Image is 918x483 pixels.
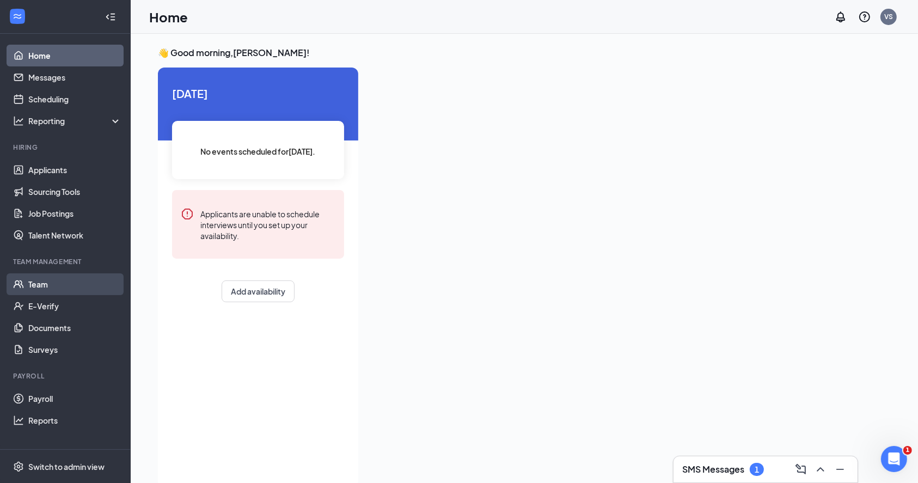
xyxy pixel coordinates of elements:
div: Applicants are unable to schedule interviews until you set up your availability. [200,207,335,241]
div: Switch to admin view [28,461,105,472]
a: Scheduling [28,88,121,110]
svg: Notifications [834,10,847,23]
svg: WorkstreamLogo [12,11,23,22]
a: Messages [28,66,121,88]
a: Home [28,45,121,66]
svg: Collapse [105,11,116,22]
a: Reports [28,409,121,431]
a: Talent Network [28,224,121,246]
svg: Settings [13,461,24,472]
a: Surveys [28,339,121,360]
a: Applicants [28,159,121,181]
svg: QuestionInfo [858,10,871,23]
h3: 👋 Good morning, [PERSON_NAME] ! [158,47,891,59]
h3: SMS Messages [682,463,744,475]
svg: ChevronUp [814,463,827,476]
span: No events scheduled for [DATE] . [201,145,316,157]
div: Hiring [13,143,119,152]
svg: Error [181,207,194,221]
div: Reporting [28,115,122,126]
span: [DATE] [172,85,344,102]
button: Minimize [831,461,849,478]
div: Team Management [13,257,119,266]
svg: Analysis [13,115,24,126]
a: Team [28,273,121,295]
a: Payroll [28,388,121,409]
div: VS [884,12,893,21]
button: ComposeMessage [792,461,810,478]
a: Sourcing Tools [28,181,121,203]
h1: Home [149,8,188,26]
div: Payroll [13,371,119,381]
button: Add availability [222,280,295,302]
span: 1 [903,446,912,455]
a: Job Postings [28,203,121,224]
iframe: Intercom live chat [881,446,907,472]
svg: ComposeMessage [794,463,807,476]
svg: Minimize [834,463,847,476]
a: E-Verify [28,295,121,317]
a: Documents [28,317,121,339]
button: ChevronUp [812,461,829,478]
div: 1 [755,465,759,474]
